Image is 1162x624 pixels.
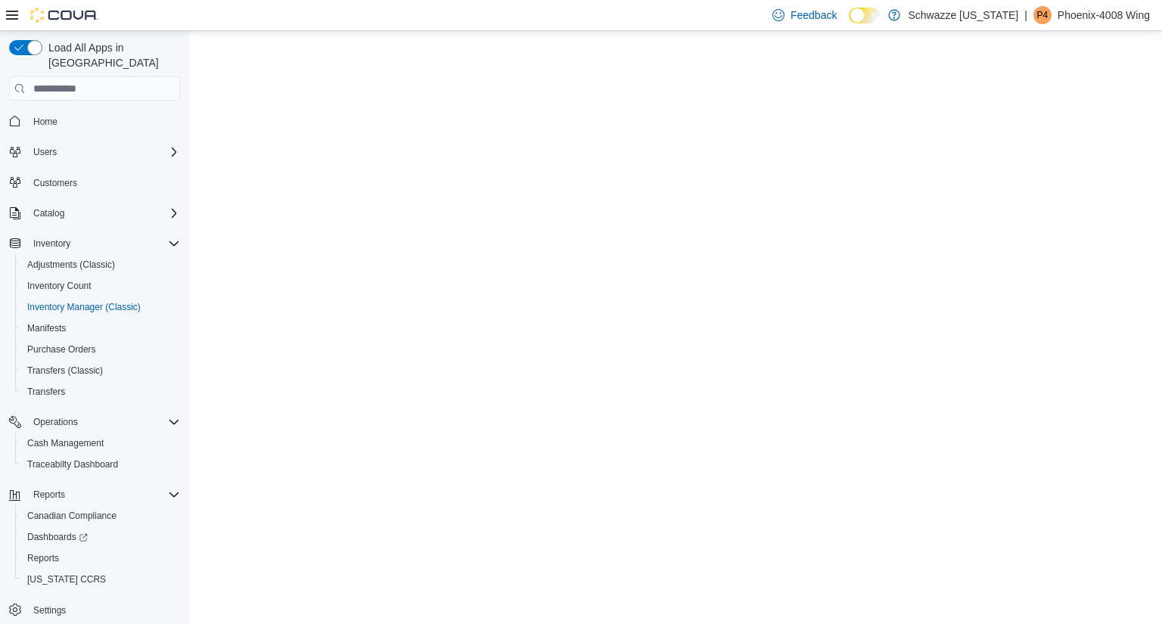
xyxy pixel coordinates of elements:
button: Home [3,110,186,132]
a: Dashboards [21,528,94,546]
a: Settings [27,601,72,619]
a: Adjustments (Classic) [21,256,121,274]
a: [US_STATE] CCRS [21,570,112,588]
button: Cash Management [15,433,186,454]
span: Canadian Compliance [27,510,117,522]
button: Reports [27,486,71,504]
p: | [1024,6,1027,24]
span: Home [27,111,180,130]
button: Manifests [15,318,186,339]
button: Traceabilty Dashboard [15,454,186,475]
button: Catalog [27,204,70,222]
span: Reports [33,489,65,501]
button: Inventory [27,234,76,253]
a: Cash Management [21,434,110,452]
button: Operations [27,413,84,431]
button: Transfers (Classic) [15,360,186,381]
button: Purchase Orders [15,339,186,360]
span: Load All Apps in [GEOGRAPHIC_DATA] [42,40,180,70]
span: Adjustments (Classic) [21,256,180,274]
span: Traceabilty Dashboard [21,455,180,473]
button: Operations [3,411,186,433]
span: Washington CCRS [21,570,180,588]
span: Dashboards [21,528,180,546]
span: Cash Management [27,437,104,449]
span: Catalog [27,204,180,222]
button: Reports [15,548,186,569]
span: Transfers (Classic) [27,365,103,377]
span: Transfers [27,386,65,398]
a: Customers [27,174,83,192]
button: Users [3,141,186,163]
span: Adjustments (Classic) [27,259,115,271]
button: Users [27,143,63,161]
span: Purchase Orders [27,343,96,355]
span: Inventory Manager (Classic) [21,298,180,316]
button: Customers [3,172,186,194]
span: Inventory Manager (Classic) [27,301,141,313]
button: Settings [3,599,186,621]
span: Customers [27,173,180,192]
span: Operations [33,416,78,428]
button: Inventory Count [15,275,186,296]
span: P4 [1036,6,1048,24]
span: Purchase Orders [21,340,180,359]
button: Adjustments (Classic) [15,254,186,275]
a: Inventory Count [21,277,98,295]
span: Inventory [33,237,70,250]
a: Purchase Orders [21,340,102,359]
p: Schwazze [US_STATE] [908,6,1018,24]
a: Traceabilty Dashboard [21,455,124,473]
a: Inventory Manager (Classic) [21,298,147,316]
span: Dashboards [27,531,88,543]
img: Cova [30,8,98,23]
span: Transfers [21,383,180,401]
a: Home [27,113,64,131]
span: Inventory Count [27,280,92,292]
button: [US_STATE] CCRS [15,569,186,590]
button: Reports [3,484,186,505]
span: Manifests [21,319,180,337]
a: Canadian Compliance [21,507,123,525]
span: Inventory Count [21,277,180,295]
a: Reports [21,549,65,567]
a: Transfers [21,383,71,401]
span: Cash Management [21,434,180,452]
div: Phoenix-4008 Wing [1033,6,1052,24]
span: Home [33,116,57,128]
span: Customers [33,177,77,189]
button: Catalog [3,203,186,224]
span: Canadian Compliance [21,507,180,525]
input: Dark Mode [849,8,881,23]
span: Inventory [27,234,180,253]
span: Users [33,146,57,158]
button: Inventory [3,233,186,254]
a: Dashboards [15,526,186,548]
span: Traceabilty Dashboard [27,458,118,470]
span: Reports [27,552,59,564]
span: Settings [33,604,66,616]
span: Transfers (Classic) [21,362,180,380]
span: Reports [21,549,180,567]
button: Transfers [15,381,186,402]
span: Catalog [33,207,64,219]
span: Manifests [27,322,66,334]
span: Settings [27,601,180,619]
span: Feedback [791,8,837,23]
button: Inventory Manager (Classic) [15,296,186,318]
span: Reports [27,486,180,504]
a: Manifests [21,319,72,337]
p: Phoenix-4008 Wing [1058,6,1150,24]
span: Users [27,143,180,161]
a: Transfers (Classic) [21,362,109,380]
span: [US_STATE] CCRS [27,573,106,585]
span: Dark Mode [849,23,850,24]
span: Operations [27,413,180,431]
button: Canadian Compliance [15,505,186,526]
